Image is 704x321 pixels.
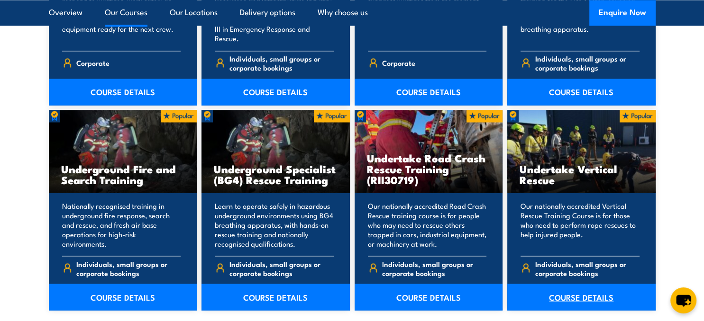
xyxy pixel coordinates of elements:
a: COURSE DETAILS [355,284,503,310]
h3: Undertake Vertical Rescue [520,163,643,185]
a: COURSE DETAILS [355,79,503,105]
a: COURSE DETAILS [49,284,197,310]
span: Individuals, small groups or corporate bookings [229,54,334,72]
span: Individuals, small groups or corporate bookings [76,259,181,277]
p: Our nationally accredited Vertical Rescue Training Course is for those who need to perform rope r... [521,201,640,248]
h3: Underground Fire and Search Training [61,163,185,185]
span: Corporate [382,55,415,70]
a: COURSE DETAILS [49,79,197,105]
h3: Underground Specialist (BG4) Rescue Training [214,163,338,185]
span: Individuals, small groups or corporate bookings [535,259,640,277]
span: Corporate [76,55,110,70]
a: COURSE DETAILS [201,284,350,310]
p: Nationally recognised training in underground fire response, search and rescue, and fresh air bas... [62,201,181,248]
span: Individuals, small groups or corporate bookings [229,259,334,277]
a: COURSE DETAILS [507,284,656,310]
button: chat-button [670,287,696,313]
a: COURSE DETAILS [201,79,350,105]
span: Individuals, small groups or corporate bookings [382,259,486,277]
p: Learn to operate safely in hazardous underground environments using BG4 breathing apparatus, with... [215,201,334,248]
a: COURSE DETAILS [507,79,656,105]
span: Individuals, small groups or corporate bookings [535,54,640,72]
h3: Undertake Road Crash Rescue Training (RII30719) [367,152,491,185]
p: Our nationally accredited Road Crash Rescue training course is for people who may need to rescue ... [368,201,487,248]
